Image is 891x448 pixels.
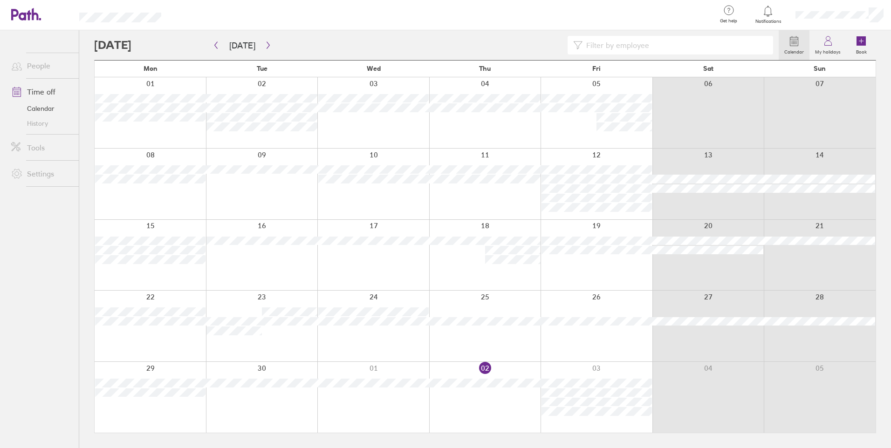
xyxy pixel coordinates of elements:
[809,30,846,60] a: My holidays
[779,47,809,55] label: Calendar
[814,65,826,72] span: Sun
[809,47,846,55] label: My holidays
[703,65,713,72] span: Sat
[753,5,783,24] a: Notifications
[779,30,809,60] a: Calendar
[846,30,876,60] a: Book
[850,47,872,55] label: Book
[4,164,79,183] a: Settings
[4,56,79,75] a: People
[479,65,491,72] span: Thu
[4,101,79,116] a: Calendar
[4,138,79,157] a: Tools
[257,65,267,72] span: Tue
[144,65,158,72] span: Mon
[753,19,783,24] span: Notifications
[4,82,79,101] a: Time off
[222,38,263,53] button: [DATE]
[367,65,381,72] span: Wed
[583,36,768,54] input: Filter by employee
[713,18,744,24] span: Get help
[592,65,601,72] span: Fri
[4,116,79,131] a: History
